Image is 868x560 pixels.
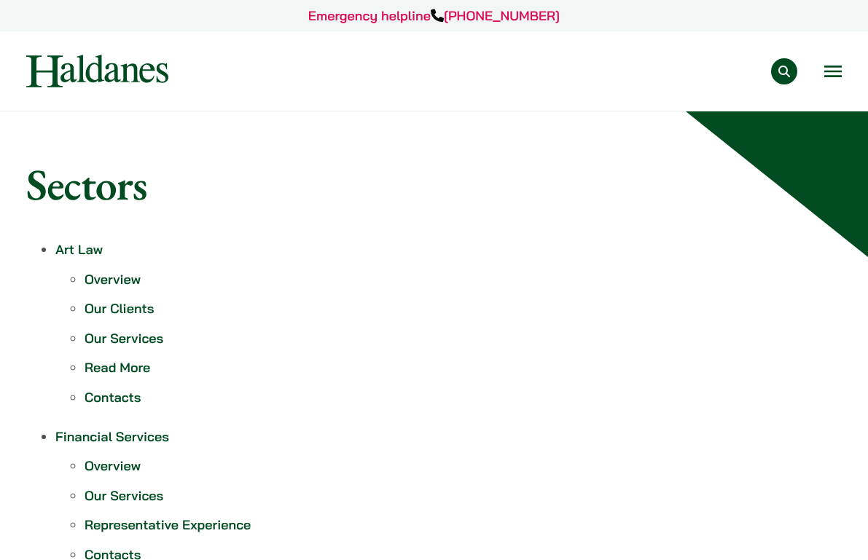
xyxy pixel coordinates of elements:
a: Representative Experience [85,516,251,533]
h1: Sectors [26,158,842,210]
a: Read More [85,359,150,376]
a: Our Services [85,330,163,347]
a: Overview [85,271,141,288]
button: Open menu [824,66,842,77]
a: Contacts [85,389,141,406]
a: Overview [85,457,141,474]
a: Our Services [85,487,163,504]
a: Emergency helpline[PHONE_NUMBER] [308,7,560,24]
a: Art Law [55,241,103,258]
a: Financial Services [55,428,169,445]
button: Search [771,58,797,84]
img: Logo of Haldanes [26,55,168,87]
a: Our Clients [85,300,154,317]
